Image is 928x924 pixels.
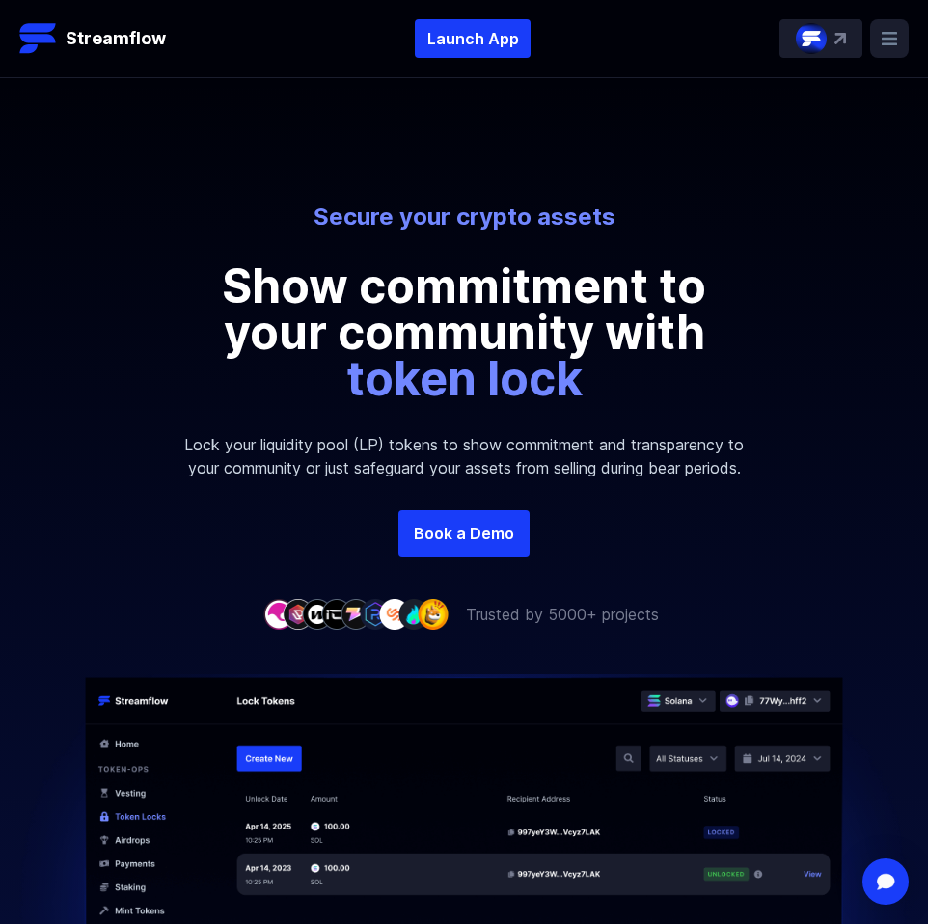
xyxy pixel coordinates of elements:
[321,599,352,629] img: company-4
[398,599,429,629] img: company-8
[379,599,410,629] img: company-7
[171,202,757,232] p: Secure your crypto assets
[796,23,827,54] img: streamflow-logo-circle.png
[19,19,58,58] img: Streamflow Logo
[19,19,166,58] a: Streamflow
[418,599,449,629] img: company-9
[263,599,294,629] img: company-1
[862,858,909,905] div: Open Intercom Messenger
[834,33,846,44] img: top-right-arrow.svg
[346,350,583,407] span: token lock
[398,510,530,557] a: Book a Demo
[283,599,314,629] img: company-2
[466,603,659,626] p: Trusted by 5000+ projects
[66,25,166,52] p: Streamflow
[341,599,371,629] img: company-5
[360,599,391,629] img: company-6
[302,599,333,629] img: company-3
[171,263,757,402] p: Show commitment to your community with
[155,402,773,510] p: Lock your liquidity pool (LP) tokens to show commitment and transparency to your community or jus...
[415,19,531,58] button: Launch App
